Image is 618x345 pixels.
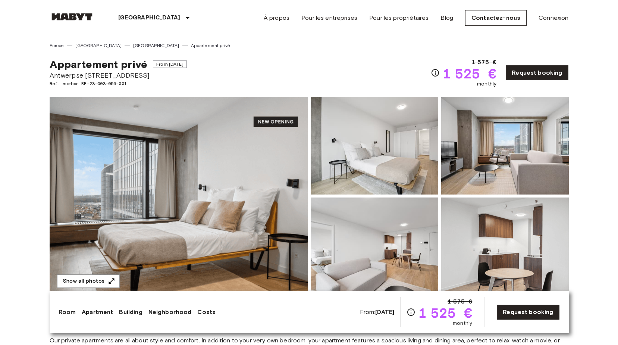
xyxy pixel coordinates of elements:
[59,308,76,317] a: Room
[440,13,453,22] a: Blog
[118,13,181,22] p: [GEOGRAPHIC_DATA]
[311,97,438,195] img: Picture of unit BE-23-003-055-001
[148,308,192,317] a: Neighborhood
[50,42,64,49] a: Europe
[311,198,438,295] img: Picture of unit BE-23-003-055-001
[441,198,569,295] img: Picture of unit BE-23-003-055-001
[57,274,120,288] button: Show all photos
[472,58,496,67] span: 1 575 €
[496,304,559,320] a: Request booking
[453,320,472,327] span: monthly
[50,13,94,21] img: Habyt
[191,42,230,49] a: Appartement privé
[443,67,496,80] span: 1 525 €
[197,308,216,317] a: Costs
[431,68,440,77] svg: Check cost overview for full price breakdown. Please note that discounts apply to new joiners onl...
[75,42,122,49] a: [GEOGRAPHIC_DATA]
[369,13,429,22] a: Pour les propriétaires
[153,60,187,68] span: From [DATE]
[119,308,142,317] a: Building
[50,97,308,295] img: Marketing picture of unit BE-23-003-055-001
[418,306,472,320] span: 1 525 €
[50,58,147,71] span: Appartement privé
[133,42,179,49] a: [GEOGRAPHIC_DATA]
[375,308,394,316] b: [DATE]
[50,71,187,80] span: Antwerpse [STREET_ADDRESS]
[82,308,113,317] a: Apartment
[264,13,289,22] a: À propos
[301,13,357,22] a: Pour les entreprises
[441,97,569,195] img: Picture of unit BE-23-003-055-001
[465,10,527,26] a: Contactez-nous
[448,297,472,306] span: 1 575 €
[407,308,415,317] svg: Check cost overview for full price breakdown. Please note that discounts apply to new joiners onl...
[477,80,496,88] span: monthly
[360,308,395,316] span: From:
[505,65,568,81] a: Request booking
[50,80,187,87] span: Ref. number BE-23-003-055-001
[539,13,568,22] a: Connexion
